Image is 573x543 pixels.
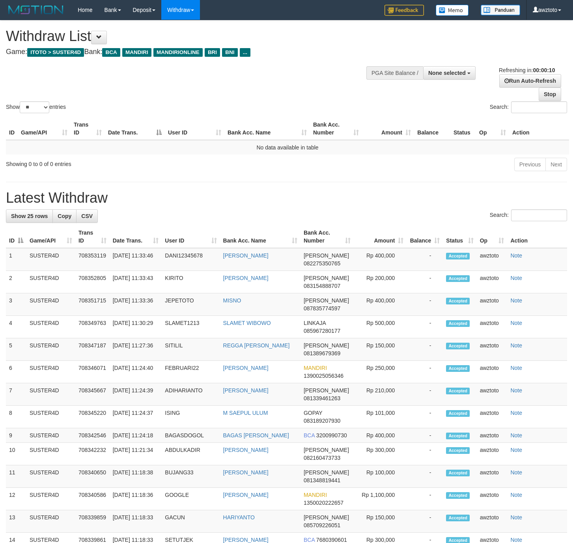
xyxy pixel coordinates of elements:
td: SUSTER4D [26,271,75,293]
span: Copy 083154888707 to clipboard [304,283,340,289]
td: ISING [162,406,220,428]
th: Bank Acc. Name: activate to sort column ascending [224,118,310,140]
td: ABDULKADIR [162,443,220,465]
td: - [407,488,443,510]
td: KIRITO [162,271,220,293]
td: Rp 150,000 [354,510,407,533]
a: [PERSON_NAME] [223,387,269,394]
h1: Withdraw List [6,28,374,44]
td: [DATE] 11:33:43 [110,271,162,293]
td: SUSTER4D [26,510,75,533]
td: GOOGLE [162,488,220,510]
a: Note [510,297,522,304]
a: [PERSON_NAME] [223,469,269,476]
span: BCA [102,48,120,57]
a: Note [510,447,522,453]
td: awztoto [477,443,508,465]
td: BAGASDOGOL [162,428,220,443]
td: Rp 400,000 [354,248,407,271]
a: Note [510,537,522,543]
span: [PERSON_NAME] [304,252,349,259]
a: Next [545,158,567,171]
span: Accepted [446,447,470,454]
td: Rp 400,000 [354,428,407,443]
span: Copy 081339461263 to clipboard [304,395,340,401]
td: - [407,361,443,383]
td: - [407,338,443,361]
td: awztoto [477,406,508,428]
td: awztoto [477,383,508,406]
th: ID: activate to sort column descending [6,226,26,248]
a: Copy [52,209,77,223]
span: Copy 081389679369 to clipboard [304,350,340,356]
a: HARIYANTO [223,514,255,521]
th: Bank Acc. Name: activate to sort column ascending [220,226,300,248]
span: MANDIRI [304,365,327,371]
td: 7 [6,383,26,406]
th: Bank Acc. Number: activate to sort column ascending [300,226,354,248]
td: 708342232 [75,443,110,465]
a: [PERSON_NAME] [223,275,269,281]
td: awztoto [477,271,508,293]
td: 2 [6,271,26,293]
td: [DATE] 11:24:40 [110,361,162,383]
th: Op: activate to sort column ascending [476,118,509,140]
span: [PERSON_NAME] [304,297,349,304]
td: Rp 400,000 [354,293,407,316]
span: Copy 1350020222657 to clipboard [304,500,343,506]
td: 708345220 [75,406,110,428]
span: ... [240,48,250,57]
th: Balance [414,118,450,140]
th: Date Trans.: activate to sort column descending [105,118,165,140]
td: No data available in table [6,140,569,155]
td: - [407,443,443,465]
a: Previous [514,158,546,171]
a: Stop [539,88,561,101]
td: 5 [6,338,26,361]
td: 4 [6,316,26,338]
td: SUSTER4D [26,361,75,383]
a: BAGAS [PERSON_NAME] [223,432,289,439]
td: 9 [6,428,26,443]
th: Trans ID: activate to sort column ascending [71,118,105,140]
td: 708340650 [75,465,110,488]
span: CSV [81,213,93,219]
th: Op: activate to sort column ascending [477,226,508,248]
a: Note [510,387,522,394]
td: awztoto [477,248,508,271]
span: Copy 082275350765 to clipboard [304,260,340,267]
span: [PERSON_NAME] [304,342,349,349]
td: Rp 100,000 [354,465,407,488]
span: Accepted [446,275,470,282]
img: Button%20Memo.svg [436,5,469,16]
td: 11 [6,465,26,488]
a: Run Auto-Refresh [499,74,561,88]
span: Accepted [446,320,470,327]
th: Bank Acc. Number: activate to sort column ascending [310,118,362,140]
td: SUSTER4D [26,316,75,338]
td: [DATE] 11:24:39 [110,383,162,406]
a: Note [510,252,522,259]
a: CSV [76,209,98,223]
th: Action [509,118,569,140]
span: Accepted [446,298,470,304]
td: - [407,293,443,316]
a: [PERSON_NAME] [223,447,269,453]
td: BUJANG33 [162,465,220,488]
td: awztoto [477,428,508,443]
a: Note [510,514,522,521]
span: Refreshing in: [499,67,555,73]
span: [PERSON_NAME] [304,447,349,453]
td: Rp 101,000 [354,406,407,428]
span: Accepted [446,492,470,499]
span: [PERSON_NAME] [304,514,349,521]
td: 708347187 [75,338,110,361]
td: [DATE] 11:21:34 [110,443,162,465]
h4: Game: Bank: [6,48,374,56]
span: Accepted [446,388,470,394]
span: Copy 082160473733 to clipboard [304,455,340,461]
td: [DATE] 11:24:37 [110,406,162,428]
span: GOPAY [304,410,322,416]
td: awztoto [477,338,508,361]
span: Copy 7680390601 to clipboard [316,537,347,543]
